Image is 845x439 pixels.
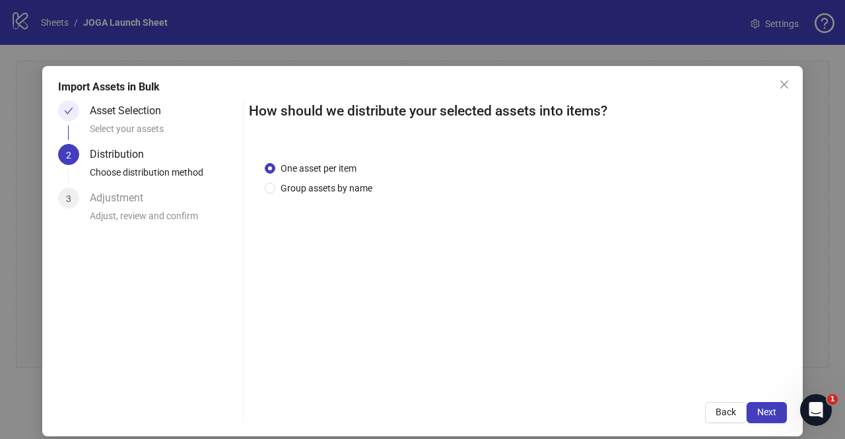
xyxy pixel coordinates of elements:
[249,100,787,122] h2: How should we distribute your selected assets into items?
[774,74,795,95] button: Close
[779,79,790,90] span: close
[90,121,238,144] div: Select your assets
[757,407,776,417] span: Next
[705,402,747,423] button: Back
[90,165,238,187] div: Choose distribution method
[90,209,238,231] div: Adjust, review and confirm
[800,394,832,426] iframe: Intercom live chat
[66,193,71,204] span: 3
[64,106,73,116] span: check
[90,187,154,209] div: Adjustment
[66,150,71,160] span: 2
[747,402,787,423] button: Next
[90,144,154,165] div: Distribution
[716,407,736,417] span: Back
[275,161,362,176] span: One asset per item
[58,79,787,95] div: Import Assets in Bulk
[275,181,378,195] span: Group assets by name
[827,394,838,405] span: 1
[90,100,172,121] div: Asset Selection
